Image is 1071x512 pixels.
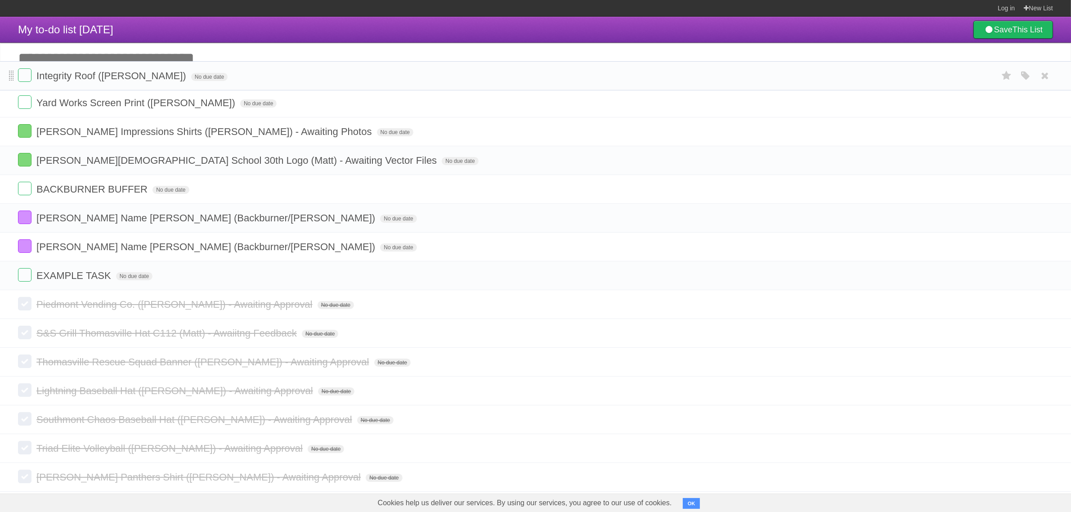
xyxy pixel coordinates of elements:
[18,239,31,253] label: Done
[18,211,31,224] label: Done
[318,301,354,309] span: No due date
[18,326,31,339] label: Done
[302,330,338,338] span: No due date
[36,385,315,396] span: Lightning Baseball Hat ([PERSON_NAME]) - Awaiting Approval
[18,268,31,282] label: Done
[18,470,31,483] label: Done
[18,124,31,138] label: Done
[152,186,189,194] span: No due date
[18,68,31,82] label: Done
[240,99,277,108] span: No due date
[116,272,152,280] span: No due date
[18,153,31,166] label: Done
[36,155,439,166] span: [PERSON_NAME][DEMOGRAPHIC_DATA] School 30th Logo (Matt) - Awaiting Vector Files
[18,355,31,368] label: Done
[36,126,374,137] span: [PERSON_NAME] Impressions Shirts ([PERSON_NAME]) - Awaiting Photos
[36,472,363,483] span: [PERSON_NAME] Panthers Shirt ([PERSON_NAME]) - Awaiting Approval
[18,412,31,426] label: Done
[18,23,113,36] span: My to-do list [DATE]
[36,212,377,224] span: [PERSON_NAME] Name [PERSON_NAME] (Backburner/[PERSON_NAME])
[380,215,417,223] span: No due date
[369,494,681,512] span: Cookies help us deliver our services. By using our services, you agree to our use of cookies.
[374,359,411,367] span: No due date
[36,241,377,252] span: [PERSON_NAME] Name [PERSON_NAME] (Backburner/[PERSON_NAME])
[36,414,354,425] span: Southmont Chaos Baseball Hat ([PERSON_NAME]) - Awaiting Approval
[18,95,31,109] label: Done
[683,498,700,509] button: OK
[191,73,228,81] span: No due date
[36,356,371,368] span: Thomasville Rescue Squad Banner ([PERSON_NAME]) - Awaiting Approval
[18,182,31,195] label: Done
[442,157,478,165] span: No due date
[18,383,31,397] label: Done
[377,128,413,136] span: No due date
[18,297,31,310] label: Done
[366,474,402,482] span: No due date
[998,68,1015,83] label: Star task
[36,443,305,454] span: Triad Elite Volleyball ([PERSON_NAME]) - Awaiting Approval
[36,299,314,310] span: Piedmont Vending Co. ([PERSON_NAME]) - Awaiting Approval
[380,243,417,252] span: No due date
[36,328,299,339] span: S&S Grill Thomasville Hat C112 (Matt) - Awaiitng Feedback
[318,387,354,395] span: No due date
[357,416,394,424] span: No due date
[36,70,188,81] span: Integrity Roof ([PERSON_NAME])
[36,184,150,195] span: BACKBURNER BUFFER
[36,270,113,281] span: EXAMPLE TASK
[1013,25,1043,34] b: This List
[18,441,31,454] label: Done
[973,21,1053,39] a: SaveThis List
[36,97,238,108] span: Yard Works Screen Print ([PERSON_NAME])
[308,445,344,453] span: No due date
